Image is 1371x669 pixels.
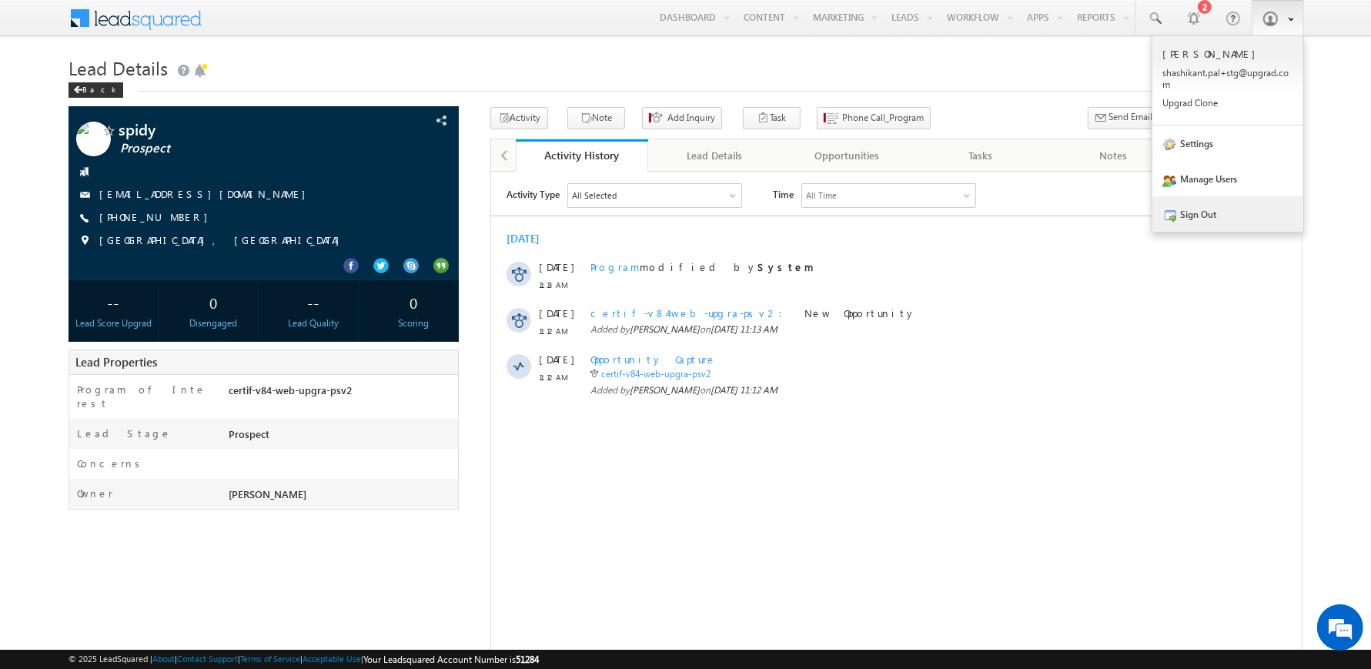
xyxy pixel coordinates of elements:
span: certif-v84-web-upgra-psv2 [99,135,301,148]
a: certif-v84-web-upgra-psv2 [110,196,219,208]
span: Phone Call_Program [842,111,924,125]
label: Lead Stage [77,426,172,440]
p: shash ikant .pal+ stg@u pgrad .com [1162,67,1293,90]
button: Add Inquiry [642,107,722,129]
span: modified by [99,89,323,102]
a: [EMAIL_ADDRESS][DOMAIN_NAME] [99,187,313,200]
a: About [152,654,175,664]
a: Tasks [915,139,1048,172]
button: Phone Call_Program [817,107,931,129]
span: 11:12 AM [48,152,94,166]
span: Added by on [99,212,735,226]
div: Tasks [927,146,1034,165]
button: Activity [490,107,548,129]
div: Lead Score Upgrad [72,316,154,330]
span: Lead Details [69,55,168,80]
strong: System [266,89,323,102]
div: All Selected [77,12,250,35]
img: Profile photo [76,122,111,162]
div: Notes [1060,146,1167,165]
span: Added by on [99,151,735,165]
div: Activity History [527,148,637,162]
span: [PERSON_NAME] [229,487,306,500]
button: Task [743,107,801,129]
a: Back [69,82,131,95]
div: All Selected [81,17,125,31]
span: [DATE] 11:13 AM [219,152,286,163]
a: [PERSON_NAME] shashikant.pal+stg@upgrad.com Upgrad Clone [1152,36,1303,125]
div: Back [69,82,123,98]
div: Prospect [225,426,458,448]
span: © 2025 LeadSquared | | | | | [69,652,539,667]
p: Upgra d Clone [1162,97,1293,109]
a: Contact Support [177,654,238,664]
span: Your Leadsquared Account Number is [363,654,539,665]
a: Opportunities [781,139,915,172]
p: [PERSON_NAME] [1162,47,1293,60]
span: [DATE] [48,181,82,195]
button: Send Email [1088,107,1160,129]
span: Activity Type [15,12,69,35]
label: Concerns [77,457,145,470]
span: [PERSON_NAME] [139,152,209,163]
span: 51284 [516,654,539,665]
span: Time [282,12,303,35]
div: Lead Details [660,146,767,165]
div: Disengaged [172,316,254,330]
div: -- [273,288,354,316]
a: Terms of Service [240,654,300,664]
span: Program [99,89,149,102]
span: [DATE] [48,135,82,149]
span: New Opportunity [313,135,425,148]
span: [GEOGRAPHIC_DATA], [GEOGRAPHIC_DATA] [99,233,347,249]
div: All Time [315,17,346,31]
a: Manage Users [1152,161,1303,196]
a: Acceptable Use [303,654,361,664]
a: Settings [1152,125,1303,161]
span: Send Email [1109,110,1153,124]
span: Prospect [120,141,363,156]
span: Opportunity Capture [99,181,226,194]
span: [DATE] 11:12 AM [219,212,286,224]
a: Notes [1048,139,1181,172]
span: [PHONE_NUMBER] [99,210,216,226]
span: [PERSON_NAME] [139,212,209,224]
div: 0 [172,288,254,316]
span: spidy [119,122,362,137]
span: Add Inquiry [667,111,715,125]
label: Owner [77,487,113,500]
label: Program of Interest [77,383,210,410]
span: 11:12 AM [48,199,94,212]
a: Activity History [516,139,649,172]
a: Sign Out [1152,196,1303,232]
div: [DATE] [15,60,65,74]
div: Lead Quality [273,316,354,330]
a: Lead Details [648,139,781,172]
div: 0 [373,288,454,316]
div: -- [72,288,154,316]
span: Lead Properties [75,354,157,370]
div: Opportunities [794,146,901,165]
div: Scoring [373,316,454,330]
span: [DATE] [48,89,82,102]
div: certif-v84-web-upgra-psv2 [225,383,458,404]
span: 11:13 AM [48,106,94,120]
button: Note [567,107,625,129]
